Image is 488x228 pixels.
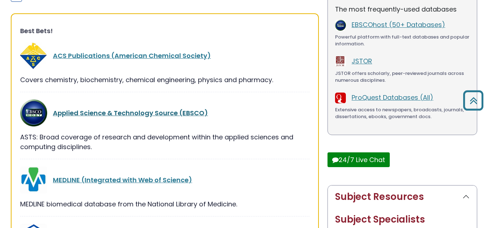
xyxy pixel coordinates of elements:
[53,175,192,184] a: MEDLINE (Integrated with Web of Science)
[53,108,208,117] a: Applied Science & Technology Source (EBSCO)
[327,152,390,167] button: 24/7 Live Chat
[352,93,433,102] a: ProQuest Databases (All)
[20,27,309,35] h3: Best Bets!
[335,4,470,14] p: The most frequently-used databases
[335,33,470,48] div: Powerful platform with full-text databases and popular information.
[53,51,211,60] a: ACS Publications (American Chemical Society)
[352,20,445,29] a: EBSCOhost (50+ Databases)
[460,94,486,107] a: Back to Top
[20,75,309,85] div: Covers chemistry, biochemistry, chemical engineering, physics and pharmacy.
[335,70,470,84] div: JSTOR offers scholarly, peer-reviewed journals across numerous disciplines.
[328,185,477,208] button: Subject Resources
[20,132,309,152] div: ASTS: Broad coverage of research and development within the applied sciences and computing discip...
[335,214,470,225] h2: Subject Specialists
[20,199,309,209] div: MEDLINE biomedical database from the National Library of Medicine.
[352,57,372,66] a: JSTOR
[335,106,470,120] div: Extensive access to newspapers, broadcasts, journals, dissertations, ebooks, government docs.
